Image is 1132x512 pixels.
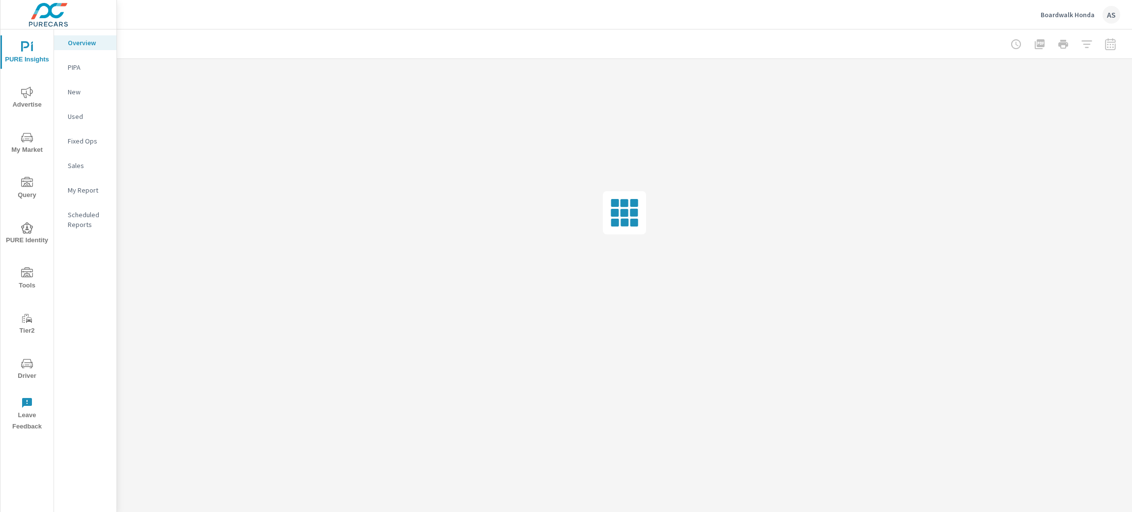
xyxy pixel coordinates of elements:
[68,62,109,72] p: PIPA
[68,38,109,48] p: Overview
[3,358,51,382] span: Driver
[3,86,51,111] span: Advertise
[1103,6,1120,24] div: AS
[3,267,51,291] span: Tools
[68,185,109,195] p: My Report
[54,183,116,198] div: My Report
[54,60,116,75] div: PIPA
[68,112,109,121] p: Used
[3,132,51,156] span: My Market
[68,161,109,171] p: Sales
[3,222,51,246] span: PURE Identity
[54,158,116,173] div: Sales
[68,87,109,97] p: New
[3,177,51,201] span: Query
[68,136,109,146] p: Fixed Ops
[54,207,116,232] div: Scheduled Reports
[68,210,109,229] p: Scheduled Reports
[3,397,51,432] span: Leave Feedback
[1041,10,1095,19] p: Boardwalk Honda
[54,85,116,99] div: New
[3,313,51,337] span: Tier2
[54,109,116,124] div: Used
[54,134,116,148] div: Fixed Ops
[0,29,54,436] div: nav menu
[3,41,51,65] span: PURE Insights
[54,35,116,50] div: Overview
